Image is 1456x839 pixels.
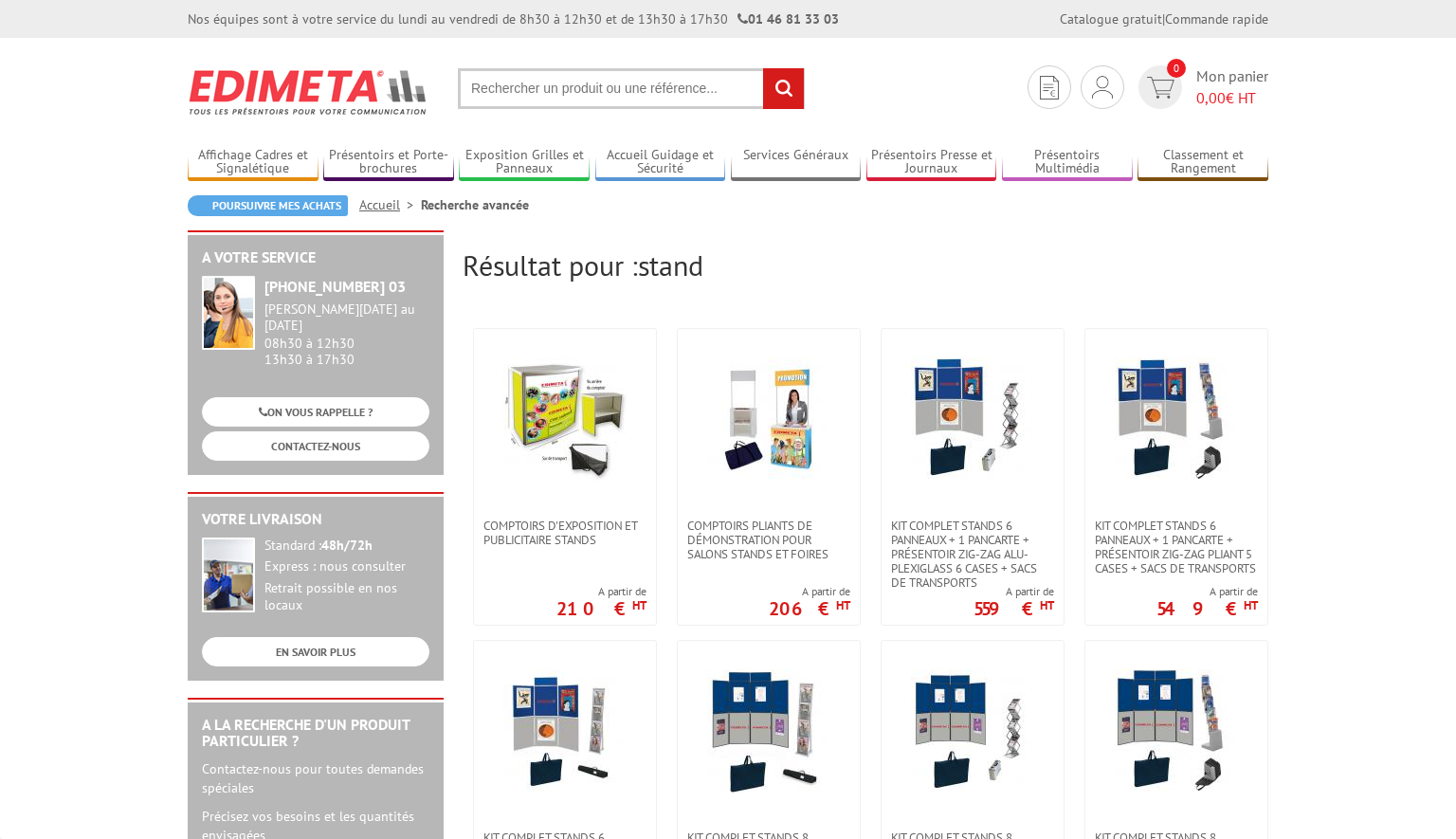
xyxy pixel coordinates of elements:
[459,147,590,178] a: Exposition Grilles et Panneaux
[202,759,429,797] p: Contactez-nous pour toutes demandes spéciales
[1040,76,1059,100] img: devis rapide
[359,196,421,213] a: Accueil
[264,580,429,614] div: Retrait possible en nos locaux
[264,277,406,296] strong: [PHONE_NUMBER] 03
[264,301,429,334] div: [PERSON_NAME][DATE] au [DATE]
[188,195,348,216] a: Poursuivre mes achats
[1147,77,1174,99] img: devis rapide
[323,147,454,178] a: Présentoirs et Porte-brochures
[882,519,1064,590] a: Kit complet stands 6 panneaux + 1 pancarte + présentoir zig-zag alu-plexiglass 6 cases + sacs de ...
[1156,584,1258,599] span: A partir de
[1060,10,1162,27] a: Catalogue gratuit
[836,597,850,613] sup: HT
[1115,357,1238,481] img: Kit complet stands 6 panneaux + 1 pancarte + présentoir zig-zag pliant 5 cases + sacs de transports
[1244,597,1258,613] sup: HT
[1196,88,1226,107] span: 0,00
[974,603,1054,614] p: 559 €
[503,357,627,481] img: Comptoirs d'exposition et publicitaire stands
[731,147,862,178] a: Services Généraux
[1085,519,1267,575] a: Kit complet stands 6 panneaux + 1 pancarte + présentoir zig-zag pliant 5 cases + sacs de transports
[483,519,646,547] span: Comptoirs d'exposition et publicitaire stands
[707,357,830,481] img: Comptoirs pliants de démonstration pour salons stands et foires
[458,68,805,109] input: Rechercher un produit ou une référence...
[264,558,429,575] div: Express : nous consulter
[1134,65,1268,109] a: devis rapide 0 Mon panier 0,00€ HT
[202,637,429,666] a: EN SAVOIR PLUS
[503,669,627,793] img: Kit complet stands 6 panneaux + 1 pancarte + 1 présentoir nylon 4 poches + sacs de transports
[595,147,726,178] a: Accueil Guidage et Sécurité
[463,249,1268,281] h2: Résultat pour :
[707,669,830,793] img: Kit complet stands 8 panneaux + 1 pancarte + présentoir nylon 4 poches + sacs de transports
[866,147,997,178] a: Présentoirs Presse et Journaux
[1095,519,1258,575] span: Kit complet stands 6 panneaux + 1 pancarte + présentoir zig-zag pliant 5 cases + sacs de transports
[1167,59,1186,78] span: 0
[188,147,318,178] a: Affichage Cadres et Signalétique
[763,68,804,109] input: rechercher
[1040,597,1054,613] sup: HT
[769,603,850,614] p: 206 €
[202,511,429,528] h2: Votre livraison
[1165,10,1268,27] a: Commande rapide
[556,584,646,599] span: A partir de
[474,519,656,547] a: Comptoirs d'exposition et publicitaire stands
[678,519,860,561] a: Comptoirs pliants de démonstration pour salons stands et foires
[911,669,1034,793] img: Kit complet stands 8 panneaux + 2 pancartes + présentoir zig-zag alu-plexiglass 6 cases + sacs de...
[264,538,429,555] div: Standard :
[769,584,850,599] span: A partir de
[202,249,429,266] h2: A votre service
[264,301,429,367] div: 08h30 à 12h30 13h30 à 17h30
[202,431,429,461] a: CONTACTEZ-NOUS
[1137,147,1268,178] a: Classement et Rangement
[202,276,255,350] img: widget-service.jpg
[891,519,1054,590] span: Kit complet stands 6 panneaux + 1 pancarte + présentoir zig-zag alu-plexiglass 6 cases + sacs de ...
[911,357,1034,481] img: Kit complet stands 6 panneaux + 1 pancarte + présentoir zig-zag alu-plexiglass 6 cases + sacs de ...
[1196,87,1268,109] span: € HT
[188,57,429,127] img: Edimeta
[737,10,839,27] strong: 01 46 81 33 03
[1060,9,1268,28] div: |
[202,717,429,750] h2: A la recherche d'un produit particulier ?
[556,603,646,614] p: 210 €
[1196,65,1268,109] span: Mon panier
[1115,669,1238,793] img: Kit complet stands 8 panneaux + 2 pancartes + présentoir zig-zag compact 5 cases + sacs de transp...
[638,246,703,283] span: stand
[202,538,255,612] img: widget-livraison.jpg
[421,195,529,214] li: Recherche avancée
[1002,147,1133,178] a: Présentoirs Multimédia
[974,584,1054,599] span: A partir de
[687,519,850,561] span: Comptoirs pliants de démonstration pour salons stands et foires
[1092,76,1113,99] img: devis rapide
[188,9,839,28] div: Nos équipes sont à votre service du lundi au vendredi de 8h30 à 12h30 et de 13h30 à 17h30
[321,537,373,554] strong: 48h/72h
[632,597,646,613] sup: HT
[202,397,429,427] a: ON VOUS RAPPELLE ?
[1156,603,1258,614] p: 549 €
